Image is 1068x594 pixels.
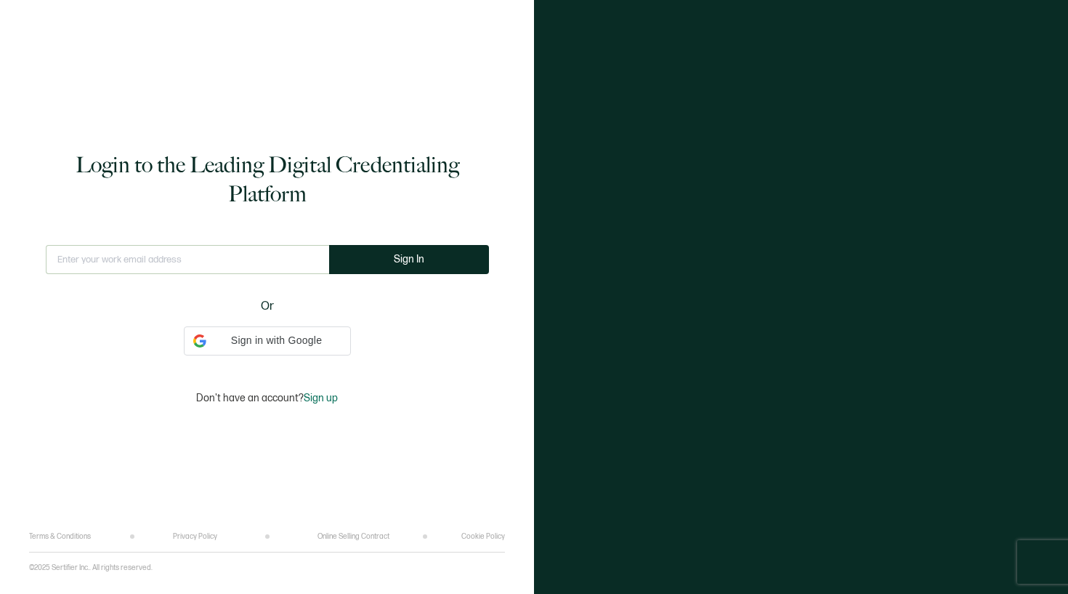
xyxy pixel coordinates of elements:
span: Sign up [304,392,338,404]
p: Don't have an account? [196,392,338,404]
button: Sign In [329,245,489,274]
span: Sign In [394,254,424,265]
a: Online Selling Contract [317,532,389,541]
span: Or [261,297,274,316]
h1: Login to the Leading Digital Credentialing Platform [40,150,494,209]
a: Cookie Policy [461,532,505,541]
span: Sign in with Google [212,333,341,348]
a: Terms & Conditions [29,532,91,541]
a: Privacy Policy [173,532,217,541]
p: ©2025 Sertifier Inc.. All rights reserved. [29,563,153,572]
div: Sign in with Google [184,326,351,356]
input: Enter your work email address [46,245,329,274]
